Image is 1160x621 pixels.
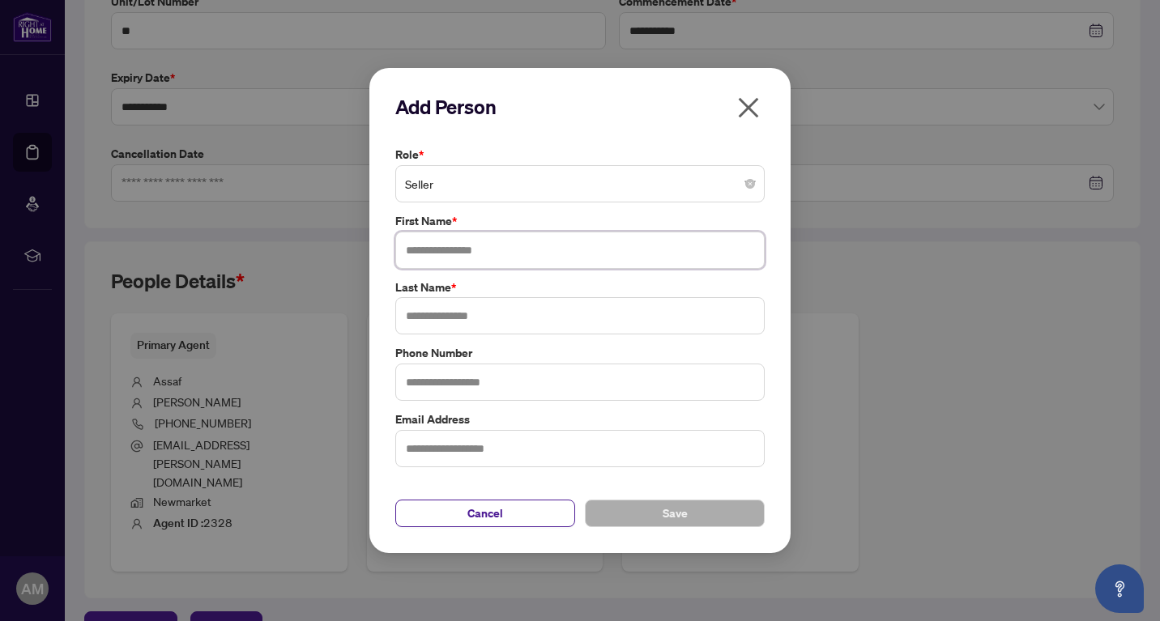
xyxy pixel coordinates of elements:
[395,94,765,120] h2: Add Person
[745,179,755,189] span: close-circle
[736,95,761,121] span: close
[395,500,575,527] button: Cancel
[395,279,765,296] label: Last Name
[405,168,755,199] span: Seller
[467,500,503,526] span: Cancel
[395,146,765,164] label: Role
[1095,564,1144,613] button: Open asap
[395,410,765,428] label: Email Address
[585,500,765,527] button: Save
[395,212,765,230] label: First Name
[395,344,765,362] label: Phone Number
